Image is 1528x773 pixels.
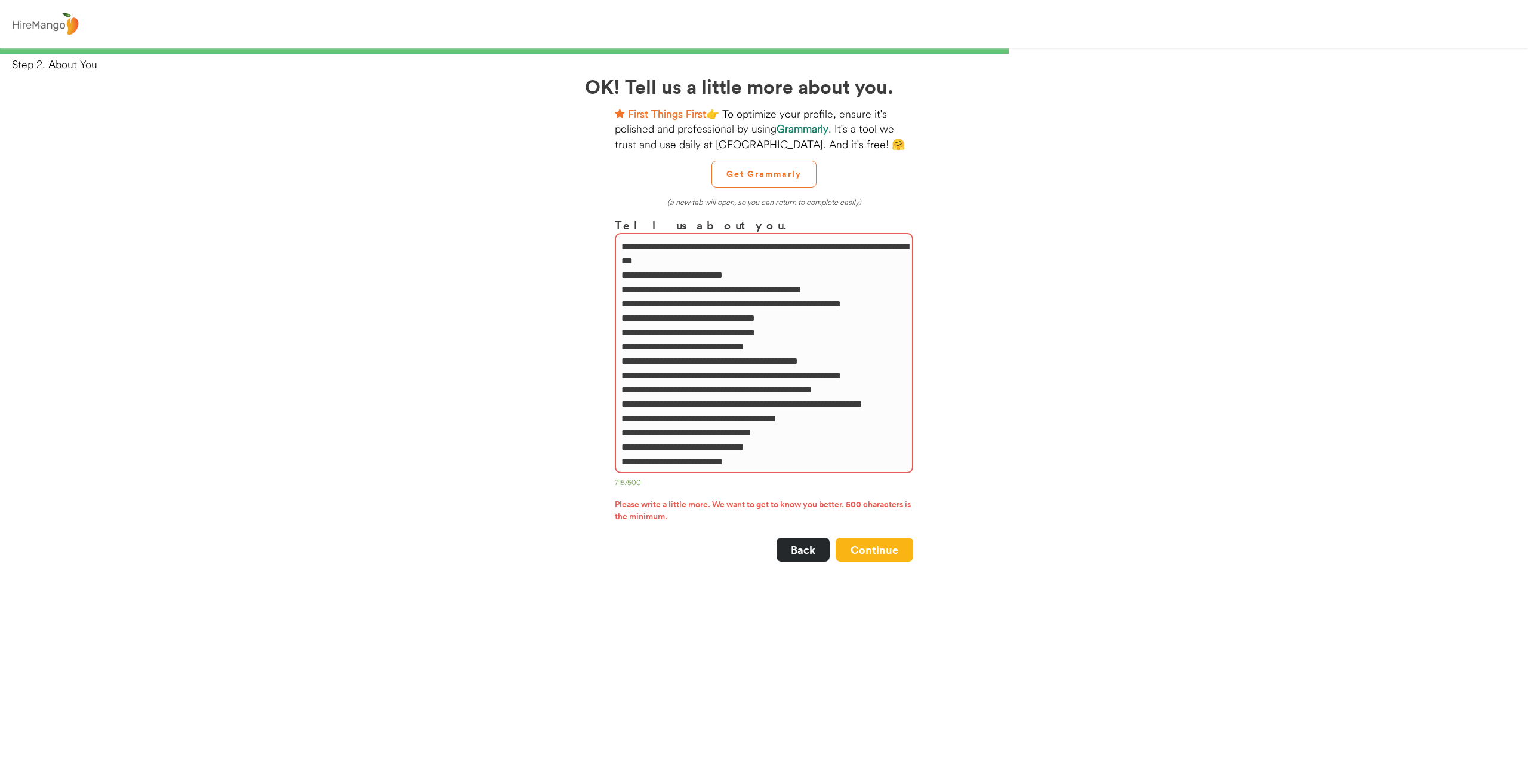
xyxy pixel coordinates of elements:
[836,538,913,562] button: Continue
[585,72,943,100] h2: OK! Tell us a little more about you.
[628,107,706,121] strong: First Things First
[2,48,1526,54] div: 66%
[615,216,913,234] h3: Tell us about you.
[9,10,82,38] img: logo%20-%20hiremango%20gray.png
[711,161,817,188] button: Get Grammarly
[615,106,913,152] div: 👉 To optimize your profile, ensure it's polished and professional by using . It's a tool we trust...
[615,499,913,526] div: Please write a little more. We want to get to know you better. 500 characters is the minimum.
[777,122,828,136] strong: Grammarly
[12,57,1528,72] div: Step 2. About You
[777,538,830,562] button: Back
[667,197,861,207] em: (a new tab will open, so you can return to complete easily)
[615,478,913,490] div: 715/500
